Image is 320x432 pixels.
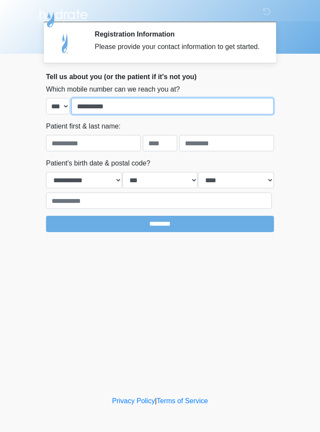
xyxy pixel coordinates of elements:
[46,121,120,132] label: Patient first & last name:
[46,158,150,169] label: Patient's birth date & postal code?
[46,73,274,81] h2: Tell us about you (or the patient if it's not you)
[46,84,180,95] label: Which mobile number can we reach you at?
[157,397,208,404] a: Terms of Service
[52,30,78,56] img: Agent Avatar
[95,42,261,52] div: Please provide your contact information to get started.
[112,397,155,404] a: Privacy Policy
[155,397,157,404] a: |
[37,6,89,28] img: Hydrate IV Bar - Flagstaff Logo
